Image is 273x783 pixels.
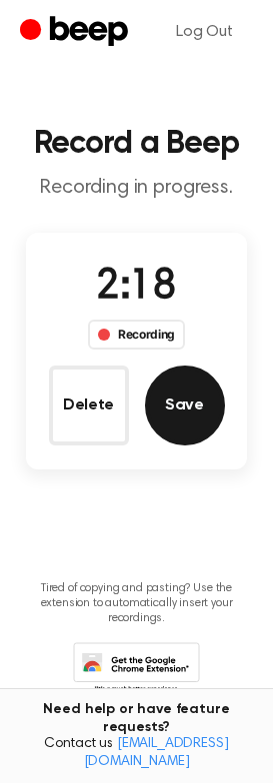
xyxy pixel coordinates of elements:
[96,267,176,309] span: 2:18
[84,737,229,769] a: [EMAIL_ADDRESS][DOMAIN_NAME]
[16,128,257,160] h1: Record a Beep
[20,13,133,52] a: Beep
[16,581,257,626] p: Tired of copying and pasting? Use the extension to automatically insert your recordings.
[12,736,261,771] span: Contact us
[49,366,129,445] button: Delete Audio Record
[156,8,253,56] a: Log Out
[145,366,225,445] button: Save Audio Record
[88,320,185,350] div: Recording
[16,176,257,201] p: Recording in progress.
